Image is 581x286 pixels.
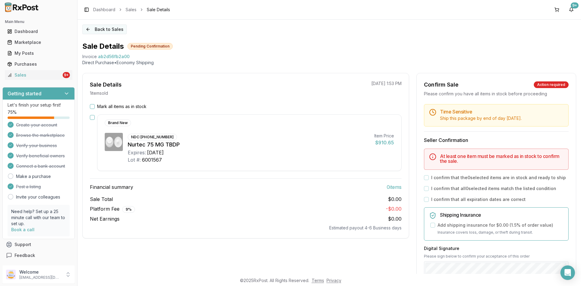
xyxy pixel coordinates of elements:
[15,252,35,258] span: Feedback
[424,245,569,251] h3: Digital Signature
[93,7,115,13] a: Dashboard
[19,269,61,275] p: Welcome
[438,229,563,235] p: Insurance covers loss, damage, or theft during transit.
[5,70,72,81] a: Sales9+
[7,72,61,78] div: Sales
[2,239,75,250] button: Support
[16,184,41,190] span: Post a listing
[82,54,97,60] div: Invoice
[387,183,402,191] span: 0 item s
[2,38,75,47] button: Marketplace
[16,122,57,128] span: Create your account
[388,196,402,203] span: $0.00
[147,7,170,13] span: Sale Details
[16,173,51,179] a: Make a purchase
[90,81,122,89] div: Sale Details
[19,275,61,280] p: [EMAIL_ADDRESS][DOMAIN_NAME]
[440,212,563,217] h5: Shipping Insurance
[128,156,141,163] div: Lot #:
[8,90,41,97] h3: Getting started
[90,196,113,203] span: Sale Total
[122,206,135,213] div: 9 %
[388,216,402,222] span: $0.00
[7,28,70,35] div: Dashboard
[126,7,136,13] a: Sales
[327,278,341,283] a: Privacy
[16,194,60,200] a: Invite your colleagues
[431,186,556,192] label: I confirm that all 0 selected items match the listed condition
[2,70,75,80] button: Sales9+
[147,149,164,156] div: [DATE]
[82,60,576,66] p: Direct Purchase • Economy Shipping
[6,270,16,279] img: User avatar
[560,265,575,280] div: Open Intercom Messenger
[90,205,135,213] span: Platform Fee
[8,102,70,108] p: Let's finish your setup first!
[82,25,127,34] button: Back to Sales
[16,163,65,169] span: Connect a bank account
[16,143,57,149] span: Verify your business
[93,7,170,13] nav: breadcrumb
[8,109,17,115] span: 75 %
[5,59,72,70] a: Purchases
[2,2,41,12] img: RxPost Logo
[2,59,75,69] button: Purchases
[97,104,146,110] label: Mark all items as in stock
[105,133,123,151] img: Nurtec 75 MG TBDP
[424,136,569,144] h3: Seller Confirmation
[386,206,402,212] span: - $0.00
[440,154,563,163] h5: At least one item must be marked as in stock to confirm the sale.
[5,19,72,24] h2: Main Menu
[5,48,72,59] a: My Posts
[2,48,75,58] button: My Posts
[128,134,177,140] div: NDC: [PHONE_NUMBER]
[16,153,65,159] span: Verify beneficial owners
[90,183,133,191] span: Financial summary
[431,196,526,202] label: I confirm that all expiration dates are correct
[98,54,130,60] span: ab2d56fb2a00
[16,132,65,138] span: Browse the marketplace
[312,278,324,283] a: Terms
[7,61,70,67] div: Purchases
[566,5,576,15] button: 9+
[2,250,75,261] button: Feedback
[127,43,173,50] div: Pending Confirmation
[5,37,72,48] a: Marketplace
[63,72,70,78] div: 9+
[2,27,75,36] button: Dashboard
[128,149,146,156] div: Expires:
[90,90,108,96] p: 1 item sold
[11,209,66,227] p: Need help? Set up a 25 minute call with our team to set up.
[90,215,120,222] span: Net Earnings
[11,227,34,232] a: Book a call
[431,175,566,181] label: I confirm that the 0 selected items are in stock and ready to ship
[82,41,124,51] h1: Sale Details
[128,140,369,149] div: Nurtec 75 MG TBDP
[7,39,70,45] div: Marketplace
[142,156,162,163] div: 6001567
[440,116,522,121] span: Ship this package by end of day [DATE] .
[5,26,72,37] a: Dashboard
[374,139,394,146] div: $910.65
[440,109,563,114] h5: Time Sensitive
[374,133,394,139] div: Item Price
[438,222,553,228] label: Add shipping insurance for $0.00 ( 1.5 % of order value)
[371,81,402,87] p: [DATE] 1:53 PM
[90,225,402,231] div: Estimated payout 4-6 Business days
[7,50,70,56] div: My Posts
[571,2,579,8] div: 9+
[534,81,569,88] div: Action required
[424,81,458,89] div: Confirm Sale
[424,91,569,97] div: Please confirm you have all items in stock before proceeding
[105,120,131,126] div: Brand New
[424,254,569,259] p: Please sign below to confirm your acceptance of this order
